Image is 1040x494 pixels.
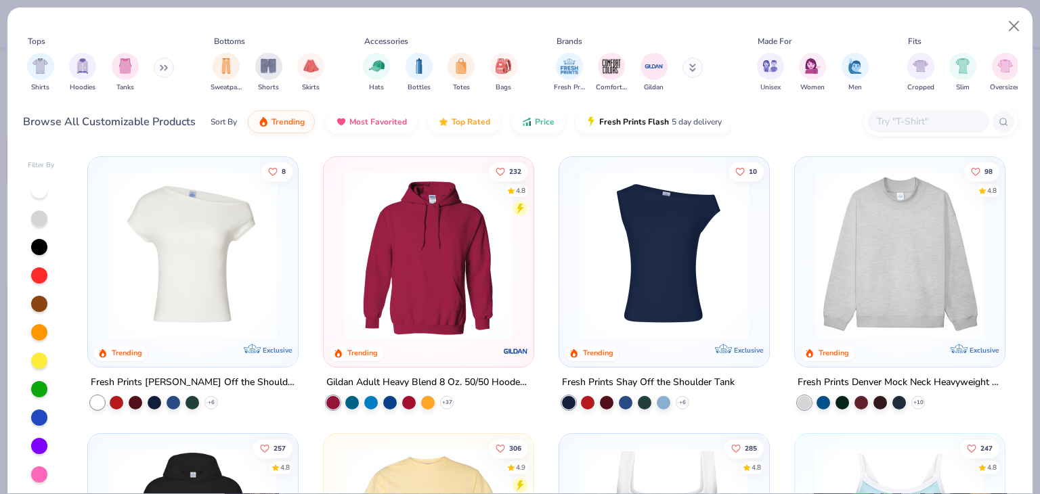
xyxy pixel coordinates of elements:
button: filter button [641,53,668,93]
span: + 6 [208,399,215,407]
img: Totes Image [454,58,469,74]
button: Like [254,439,293,457]
span: Exclusive [969,346,998,355]
img: Slim Image [955,58,970,74]
img: Sweatpants Image [219,58,234,74]
span: Men [848,83,862,93]
span: 306 [509,445,521,451]
div: filter for Oversized [990,53,1020,93]
button: filter button [69,53,96,93]
img: Gildan logo [502,338,529,365]
div: 4.8 [987,185,997,196]
span: Shorts [258,83,279,93]
img: Bottles Image [412,58,427,74]
button: filter button [27,53,54,93]
span: 98 [984,168,993,175]
span: 8 [282,168,286,175]
div: Fresh Prints Shay Off the Shoulder Tank [562,374,735,391]
div: filter for Women [799,53,826,93]
div: filter for Hoodies [69,53,96,93]
button: filter button [448,53,475,93]
img: Bags Image [496,58,511,74]
span: Bags [496,83,511,93]
span: Hats [369,83,384,93]
div: Made For [758,35,792,47]
span: Shirts [31,83,49,93]
span: Fresh Prints Flash [599,116,669,127]
img: 01756b78-01f6-4cc6-8d8a-3c30c1a0c8ac [337,171,520,340]
button: Like [489,162,528,181]
span: Bottles [408,83,431,93]
button: filter button [907,53,934,93]
span: + 10 [913,399,923,407]
span: Exclusive [263,346,292,355]
div: 4.8 [281,462,290,472]
img: trending.gif [258,116,269,127]
div: filter for Unisex [757,53,784,93]
span: Trending [272,116,305,127]
img: Hoodies Image [75,58,90,74]
button: Fresh Prints Flash5 day delivery [576,110,732,133]
div: filter for Hats [363,53,390,93]
button: filter button [799,53,826,93]
div: 4.8 [987,462,997,472]
button: filter button [554,53,585,93]
img: af1e0f41-62ea-4e8f-9b2b-c8bb59fc549d [756,171,938,340]
div: filter for Slim [949,53,976,93]
div: Brands [557,35,582,47]
img: Tanks Image [118,58,133,74]
div: filter for Gildan [641,53,668,93]
button: Like [960,439,999,457]
span: Oversized [990,83,1020,93]
div: filter for Skirts [297,53,324,93]
img: Hats Image [369,58,385,74]
div: filter for Cropped [907,53,934,93]
span: Women [800,83,825,93]
div: filter for Men [842,53,869,93]
button: Like [262,162,293,181]
button: filter button [490,53,517,93]
img: Skirts Image [303,58,319,74]
button: filter button [990,53,1020,93]
div: filter for Bags [490,53,517,93]
button: Trending [248,110,315,133]
div: Filter By [28,160,55,171]
div: Fits [908,35,922,47]
img: Unisex Image [762,58,778,74]
img: Fresh Prints Image [559,56,580,76]
button: Like [724,439,764,457]
img: a1c94bf0-cbc2-4c5c-96ec-cab3b8502a7f [102,171,284,340]
span: Hoodies [70,83,95,93]
button: filter button [406,53,433,93]
button: filter button [112,53,139,93]
img: flash.gif [586,116,597,127]
div: filter for Shirts [27,53,54,93]
span: Skirts [302,83,320,93]
img: Men Image [848,58,863,74]
div: Fresh Prints Denver Mock Neck Heavyweight Sweatshirt [798,374,1002,391]
div: 4.9 [516,462,525,472]
span: 10 [749,168,757,175]
img: TopRated.gif [438,116,449,127]
span: Top Rated [452,116,490,127]
span: + 6 [679,399,686,407]
div: filter for Comfort Colors [596,53,627,93]
button: Top Rated [428,110,500,133]
div: 4.8 [752,462,761,472]
div: filter for Sweatpants [211,53,242,93]
span: Sweatpants [211,83,242,93]
span: Gildan [644,83,664,93]
div: 4.8 [516,185,525,196]
img: most_fav.gif [336,116,347,127]
div: filter for Fresh Prints [554,53,585,93]
button: filter button [596,53,627,93]
button: filter button [297,53,324,93]
span: Price [535,116,555,127]
img: Comfort Colors Image [601,56,622,76]
span: 247 [980,445,993,451]
span: Comfort Colors [596,83,627,93]
div: filter for Tanks [112,53,139,93]
div: filter for Shorts [255,53,282,93]
button: filter button [255,53,282,93]
span: 257 [274,445,286,451]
